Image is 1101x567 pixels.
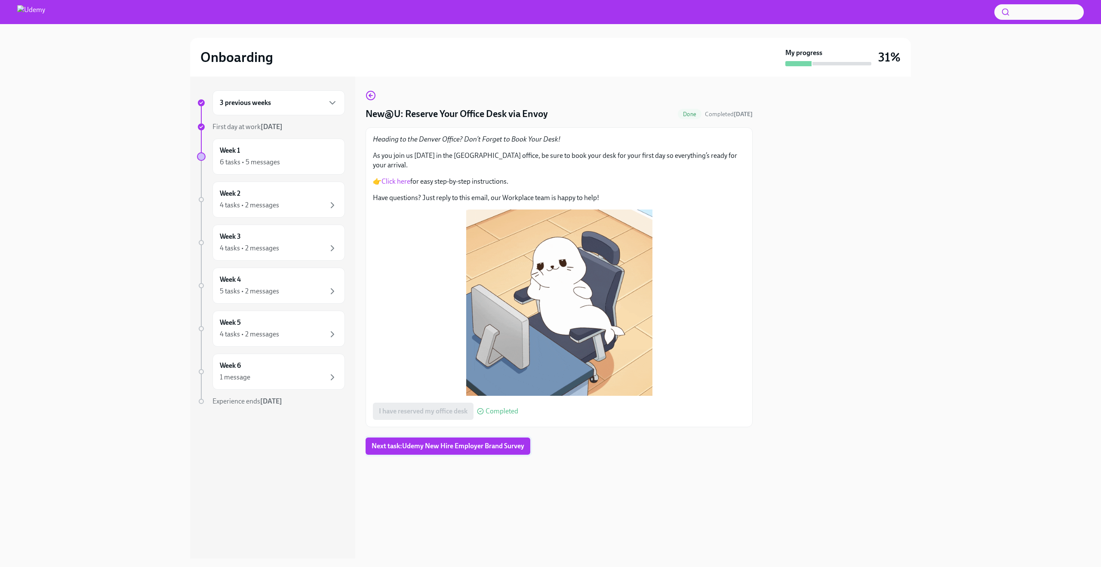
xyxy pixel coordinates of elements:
h3: 31% [878,49,901,65]
h6: Week 6 [220,361,241,370]
div: 5 tasks • 2 messages [220,287,279,296]
div: 6 tasks • 5 messages [220,157,280,167]
span: Experience ends [212,397,282,405]
a: Week 54 tasks • 2 messages [197,311,345,347]
h6: Week 4 [220,275,241,284]
h6: Week 5 [220,318,241,327]
h6: Week 2 [220,189,240,198]
span: Done [678,111,701,117]
strong: [DATE] [734,111,753,118]
a: Click here [381,177,410,185]
strong: My progress [785,48,822,58]
div: 4 tasks • 2 messages [220,330,279,339]
div: 3 previous weeks [212,90,345,115]
h6: Week 1 [220,146,240,155]
span: Completed [486,408,518,415]
span: First day at work [212,123,283,131]
a: Week 34 tasks • 2 messages [197,225,345,261]
a: Week 61 message [197,354,345,390]
p: 👉 for easy step-by-step instructions. [373,177,745,186]
div: 4 tasks • 2 messages [220,200,279,210]
em: Heading to the Denver Office? Don’t Forget to Book Your Desk! [373,135,560,143]
h6: Week 3 [220,232,241,241]
strong: [DATE] [261,123,283,131]
img: Udemy [17,5,45,19]
span: Completed [705,111,753,118]
a: Week 16 tasks • 5 messages [197,139,345,175]
div: 4 tasks • 2 messages [220,243,279,253]
button: Next task:Udemy New Hire Employer Brand Survey [366,438,530,455]
h2: Onboarding [200,49,273,66]
a: Week 24 tasks • 2 messages [197,182,345,218]
span: October 9th, 2025 15:33 [705,110,753,118]
p: As you join us [DATE] in the [GEOGRAPHIC_DATA] office, be sure to book your desk for your first d... [373,151,745,170]
div: 1 message [220,373,250,382]
span: Next task : Udemy New Hire Employer Brand Survey [372,442,524,450]
button: Zoom image [466,210,652,396]
p: Have questions? Just reply to this email, our Workplace team is happy to help! [373,193,745,203]
strong: [DATE] [260,397,282,405]
h6: 3 previous weeks [220,98,271,108]
a: First day at work[DATE] [197,122,345,132]
h4: New@U: Reserve Your Office Desk via Envoy [366,108,548,120]
a: Week 45 tasks • 2 messages [197,268,345,304]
